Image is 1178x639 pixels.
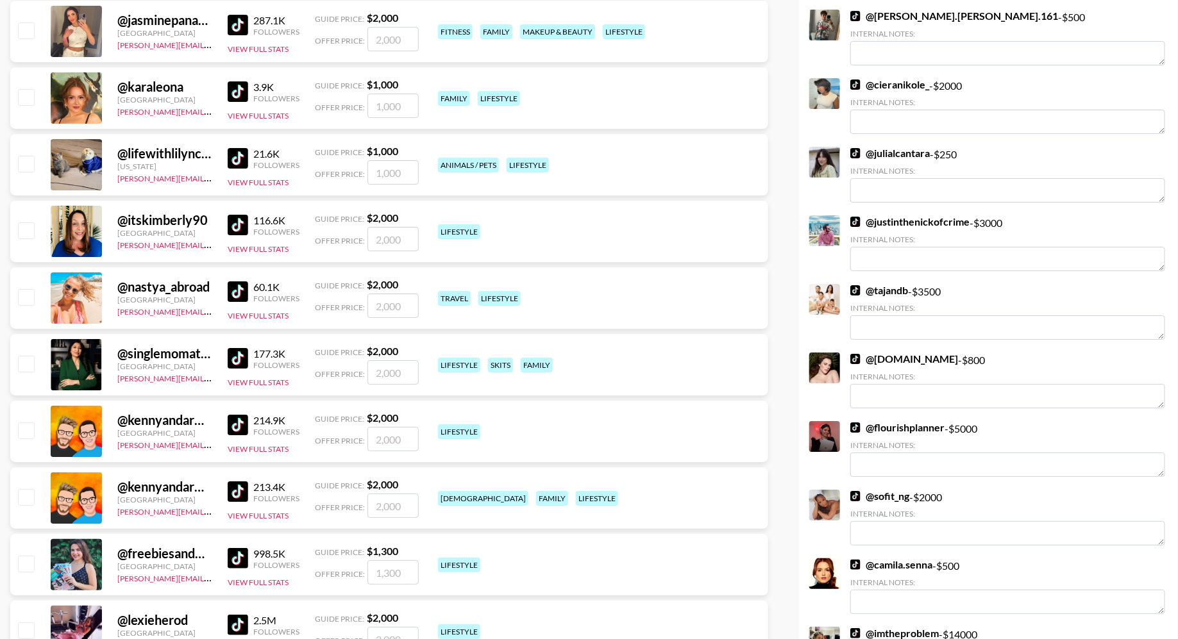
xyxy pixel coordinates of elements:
div: animals / pets [438,158,499,172]
div: @ karaleona [117,79,212,95]
span: Guide Price: [315,81,364,90]
div: Internal Notes: [850,577,1165,587]
a: @sofit_ng [850,490,909,502]
div: Followers [253,494,299,503]
a: [PERSON_NAME][EMAIL_ADDRESS][DOMAIN_NAME] [117,104,307,117]
div: [GEOGRAPHIC_DATA] [117,95,212,104]
button: View Full Stats [228,311,289,320]
input: 2,000 [367,427,419,451]
div: Followers [253,560,299,570]
span: Offer Price: [315,236,365,245]
div: fitness [438,24,473,39]
img: TikTok [228,348,248,369]
div: [DEMOGRAPHIC_DATA] [438,491,528,506]
div: lifestyle [438,224,480,239]
div: lifestyle [576,491,618,506]
strong: $ 2,000 [367,345,398,357]
div: - $ 800 [850,353,1165,408]
strong: $ 2,000 [367,278,398,290]
img: TikTok [228,148,248,169]
input: 2,000 [367,494,419,518]
img: TikTok [228,281,248,302]
div: 214.9K [253,414,299,427]
div: lifestyle [438,358,480,372]
img: TikTok [228,481,248,502]
strong: $ 1,300 [367,545,398,557]
div: makeup & beauty [520,24,595,39]
strong: $ 2,000 [367,611,398,624]
img: TikTok [850,491,861,501]
button: View Full Stats [228,444,289,454]
img: TikTok [228,548,248,568]
span: Offer Price: [315,36,365,46]
input: 2,000 [367,294,419,318]
div: 60.1K [253,281,299,294]
input: 2,000 [367,27,419,51]
a: @camila.senna [850,558,932,571]
div: family [521,358,553,372]
div: Followers [253,360,299,370]
a: @flourishplanner [850,421,945,434]
div: @ nastya_abroad [117,279,212,295]
button: View Full Stats [228,178,289,187]
div: 287.1K [253,14,299,27]
span: Offer Price: [315,569,365,579]
button: View Full Stats [228,378,289,387]
a: [PERSON_NAME][EMAIL_ADDRESS][DOMAIN_NAME] [117,238,307,250]
div: Internal Notes: [850,303,1165,313]
a: [PERSON_NAME][EMAIL_ADDRESS][DOMAIN_NAME] [117,38,307,50]
div: @ jasminepanama22 [117,12,212,28]
div: @ kennyandarmando [117,412,212,428]
input: 2,000 [367,360,419,385]
strong: $ 2,000 [367,411,398,424]
img: TikTok [228,81,248,102]
img: TikTok [228,415,248,435]
span: Offer Price: [315,169,365,179]
input: 2,000 [367,227,419,251]
img: TikTok [228,615,248,635]
div: skits [488,358,513,372]
div: [US_STATE] [117,162,212,171]
div: Followers [253,227,299,237]
div: @ freebiesandmore [117,545,212,561]
div: 998.5K [253,547,299,560]
div: lifestyle [438,624,480,639]
span: Offer Price: [315,436,365,445]
div: lifestyle [438,558,480,572]
div: 3.9K [253,81,299,94]
img: TikTok [228,215,248,235]
div: - $ 3000 [850,215,1165,271]
div: family [438,91,470,106]
strong: $ 2,000 [367,12,398,24]
div: [GEOGRAPHIC_DATA] [117,228,212,238]
div: Internal Notes: [850,29,1165,38]
input: 1,000 [367,160,419,185]
input: 1,000 [367,94,419,118]
div: [GEOGRAPHIC_DATA] [117,561,212,571]
span: Guide Price: [315,14,364,24]
a: [PERSON_NAME][EMAIL_ADDRESS][DOMAIN_NAME] [117,304,307,317]
a: [PERSON_NAME][EMAIL_ADDRESS][DOMAIN_NAME] [117,504,307,517]
span: Guide Price: [315,614,364,624]
div: family [480,24,512,39]
span: Guide Price: [315,147,364,157]
div: Followers [253,160,299,170]
div: @ kennyandarmando [117,479,212,495]
a: [PERSON_NAME][EMAIL_ADDRESS][DOMAIN_NAME] [117,171,307,183]
span: Guide Price: [315,214,364,224]
strong: $ 1,000 [367,78,398,90]
a: @julialcantara [850,147,930,160]
a: @tajandb [850,284,908,297]
img: TikTok [228,15,248,35]
a: @[PERSON_NAME].[PERSON_NAME].161 [850,10,1058,22]
a: @[DOMAIN_NAME] [850,353,958,365]
button: View Full Stats [228,244,289,254]
div: 177.3K [253,347,299,360]
button: View Full Stats [228,577,289,587]
div: Followers [253,627,299,636]
div: @ lexieherod [117,612,212,628]
div: - $ 2000 [850,78,1165,134]
span: Guide Price: [315,481,364,490]
div: Internal Notes: [850,166,1165,176]
div: Internal Notes: [850,509,1165,519]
